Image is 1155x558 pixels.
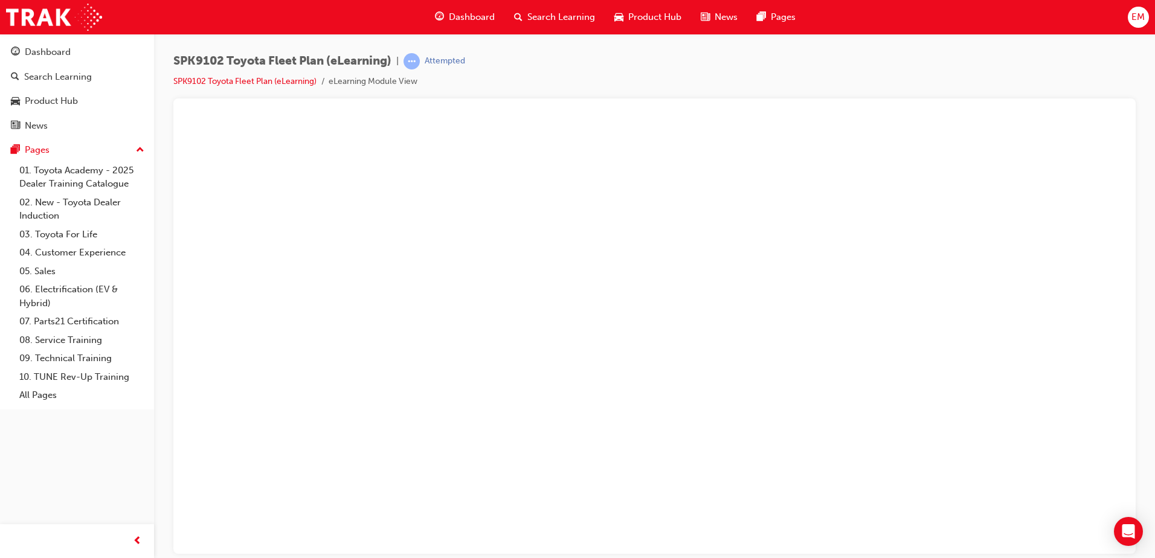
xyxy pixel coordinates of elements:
button: EM [1128,7,1149,28]
a: Dashboard [5,41,149,63]
a: 07. Parts21 Certification [14,312,149,331]
span: up-icon [136,143,144,158]
span: News [715,10,738,24]
a: Search Learning [5,66,149,88]
a: 03. Toyota For Life [14,225,149,244]
a: 08. Service Training [14,331,149,350]
span: learningRecordVerb_ATTEMPT-icon [404,53,420,69]
span: pages-icon [11,145,20,156]
a: 09. Technical Training [14,349,149,368]
span: news-icon [11,121,20,132]
span: car-icon [614,10,623,25]
span: car-icon [11,96,20,107]
span: Dashboard [449,10,495,24]
a: All Pages [14,386,149,405]
div: Attempted [425,56,465,67]
a: News [5,115,149,137]
a: car-iconProduct Hub [605,5,691,30]
span: prev-icon [133,534,142,549]
img: Trak [6,4,102,31]
span: EM [1131,10,1145,24]
span: search-icon [514,10,523,25]
a: Product Hub [5,90,149,112]
a: 02. New - Toyota Dealer Induction [14,193,149,225]
span: Search Learning [527,10,595,24]
a: pages-iconPages [747,5,805,30]
a: 06. Electrification (EV & Hybrid) [14,280,149,312]
a: search-iconSearch Learning [504,5,605,30]
div: Dashboard [25,45,71,59]
a: SPK9102 Toyota Fleet Plan (eLearning) [173,76,317,86]
span: Pages [771,10,796,24]
button: Pages [5,139,149,161]
a: 04. Customer Experience [14,243,149,262]
div: Open Intercom Messenger [1114,517,1143,546]
button: DashboardSearch LearningProduct HubNews [5,39,149,139]
a: news-iconNews [691,5,747,30]
span: news-icon [701,10,710,25]
div: News [25,119,48,133]
a: 01. Toyota Academy - 2025 Dealer Training Catalogue [14,161,149,193]
span: Product Hub [628,10,681,24]
span: | [396,54,399,68]
span: SPK9102 Toyota Fleet Plan (eLearning) [173,54,391,68]
span: search-icon [11,72,19,83]
a: 05. Sales [14,262,149,281]
a: 10. TUNE Rev-Up Training [14,368,149,386]
a: guage-iconDashboard [425,5,504,30]
div: Pages [25,143,50,157]
li: eLearning Module View [329,75,417,89]
div: Search Learning [24,70,92,84]
div: Product Hub [25,94,78,108]
span: guage-icon [435,10,444,25]
span: pages-icon [757,10,766,25]
span: guage-icon [11,47,20,58]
